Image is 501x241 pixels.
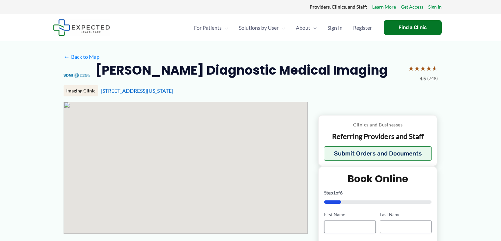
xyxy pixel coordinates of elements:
[64,53,70,60] span: ←
[239,16,279,39] span: Solutions by User
[310,4,367,10] strong: Providers, Clinics, and Staff:
[53,19,110,36] img: Expected Healthcare Logo - side, dark font, small
[408,62,414,74] span: ★
[414,62,420,74] span: ★
[324,212,376,218] label: First Name
[64,52,99,62] a: ←Back to Map
[279,16,285,39] span: Menu Toggle
[327,16,343,39] span: Sign In
[222,16,228,39] span: Menu Toggle
[234,16,291,39] a: Solutions by UserMenu Toggle
[324,190,432,195] p: Step of
[353,16,372,39] span: Register
[420,74,426,83] span: 4.5
[189,16,234,39] a: For PatientsMenu Toggle
[384,20,442,35] a: Find a Clinic
[324,120,432,129] p: Clinics and Businesses
[348,16,377,39] a: Register
[189,16,377,39] nav: Primary Site Navigation
[101,87,173,94] a: [STREET_ADDRESS][US_STATE]
[324,172,432,185] h2: Book Online
[324,132,432,141] p: Referring Providers and Staff
[380,212,431,218] label: Last Name
[324,146,432,161] button: Submit Orders and Documents
[426,62,432,74] span: ★
[194,16,222,39] span: For Patients
[401,3,423,11] a: Get Access
[296,16,310,39] span: About
[333,190,336,195] span: 1
[64,85,98,96] div: Imaging Clinic
[291,16,322,39] a: AboutMenu Toggle
[310,16,317,39] span: Menu Toggle
[95,62,388,78] h2: [PERSON_NAME] Diagnostic Medical Imaging
[427,74,438,83] span: (748)
[372,3,396,11] a: Learn More
[432,62,438,74] span: ★
[322,16,348,39] a: Sign In
[428,3,442,11] a: Sign In
[340,190,343,195] span: 6
[420,62,426,74] span: ★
